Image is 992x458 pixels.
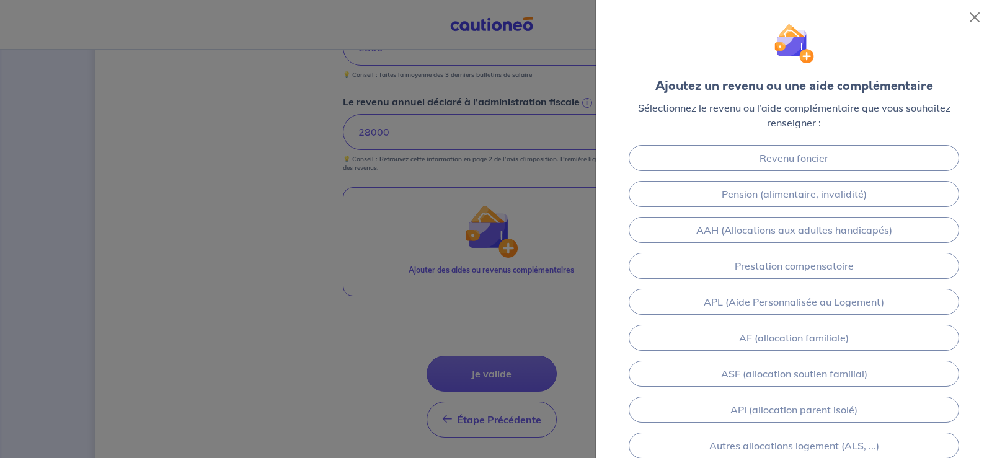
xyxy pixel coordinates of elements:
[774,24,814,64] img: illu_wallet.svg
[655,77,933,95] div: Ajoutez un revenu ou une aide complémentaire
[629,181,959,207] a: Pension (alimentaire, invalidité)
[629,361,959,387] a: ASF (allocation soutien familial)
[965,7,985,27] button: Close
[629,325,959,351] a: AF (allocation familiale)
[629,253,959,279] a: Prestation compensatoire
[629,217,959,243] a: AAH (Allocations aux adultes handicapés)
[629,145,959,171] a: Revenu foncier
[629,397,959,423] a: API (allocation parent isolé)
[616,100,972,130] p: Sélectionnez le revenu ou l’aide complémentaire que vous souhaitez renseigner :
[629,289,959,315] a: APL (Aide Personnalisée au Logement)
